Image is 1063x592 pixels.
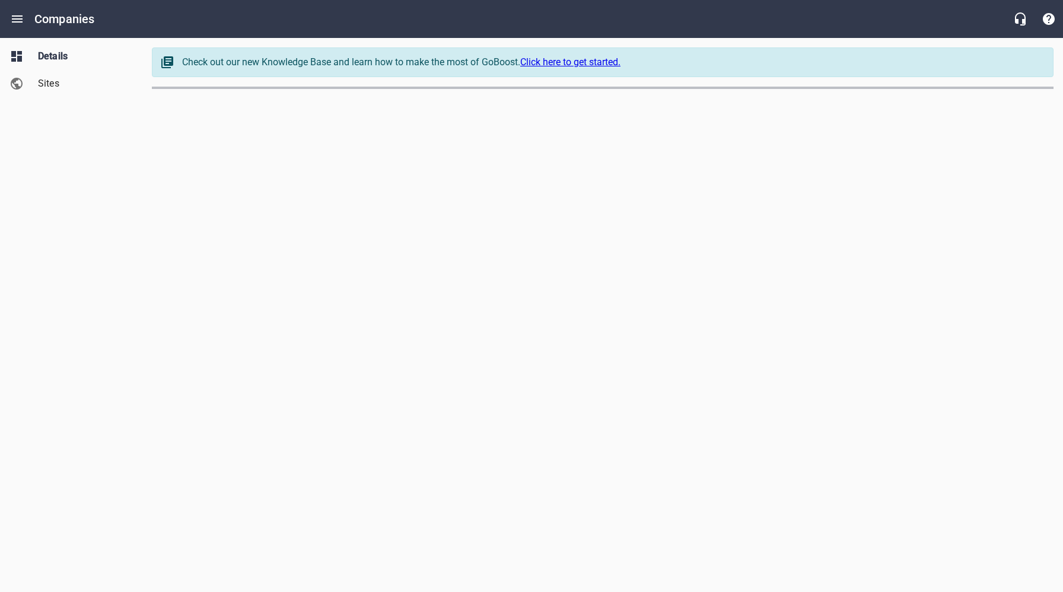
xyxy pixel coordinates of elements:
[1006,5,1035,33] button: Live Chat
[38,77,128,91] span: Sites
[1035,5,1063,33] button: Support Portal
[3,5,31,33] button: Open drawer
[38,49,128,63] span: Details
[520,56,620,68] a: Click here to get started.
[34,9,94,28] h6: Companies
[182,55,1041,69] div: Check out our new Knowledge Base and learn how to make the most of GoBoost.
